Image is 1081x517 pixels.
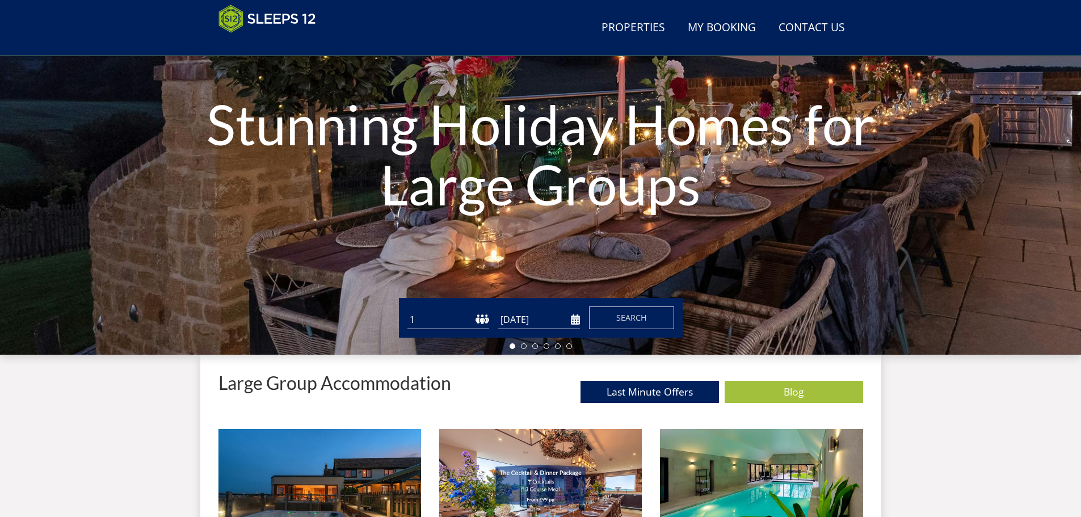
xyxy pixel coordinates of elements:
[218,373,451,393] p: Large Group Accommodation
[683,15,760,41] a: My Booking
[774,15,849,41] a: Contact Us
[498,310,580,329] input: Arrival Date
[589,306,674,329] button: Search
[616,312,647,323] span: Search
[581,381,719,403] a: Last Minute Offers
[213,40,332,49] iframe: Customer reviews powered by Trustpilot
[597,15,670,41] a: Properties
[162,72,919,237] h1: Stunning Holiday Homes for Large Groups
[725,381,863,403] a: Blog
[218,5,316,33] img: Sleeps 12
